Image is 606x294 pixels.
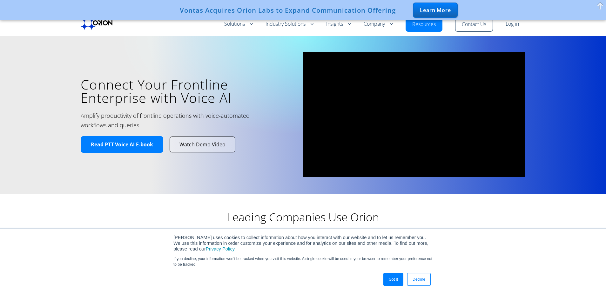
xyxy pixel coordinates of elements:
[206,246,234,251] a: Privacy Policy
[506,20,519,28] a: Log in
[91,141,153,148] span: Read PTT Voice AI E-book
[326,20,351,28] a: Insights
[81,111,271,130] h2: Amplify productivity of frontline operations with voice-automated workflows and queries.
[180,6,396,14] div: Vontas Acquires Orion Labs to Expand Communication Offering
[413,3,458,18] div: Learn More
[81,16,112,30] img: Orion labs Black logo
[173,235,428,251] span: [PERSON_NAME] uses cookies to collect information about how you interact with our website and to ...
[574,264,606,294] iframe: Chat Widget
[412,21,436,28] a: Resources
[383,273,403,286] a: Got It
[364,20,393,28] a: Company
[407,273,431,286] a: Decline
[303,52,525,177] iframe: vimeo Video Player
[176,210,430,224] h2: Leading Companies Use Orion
[173,256,433,267] p: If you decline, your information won’t be tracked when you visit this website. A single cookie wi...
[179,141,226,148] span: Watch Demo Video
[224,20,253,28] a: Solutions
[81,78,293,104] h1: Connect Your Frontline Enterprise with Voice AI
[266,20,313,28] a: Industry Solutions
[462,21,486,28] a: Contact Us
[170,137,235,152] a: Watch Demo Video
[81,136,163,153] a: Read PTT Voice AI E-book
